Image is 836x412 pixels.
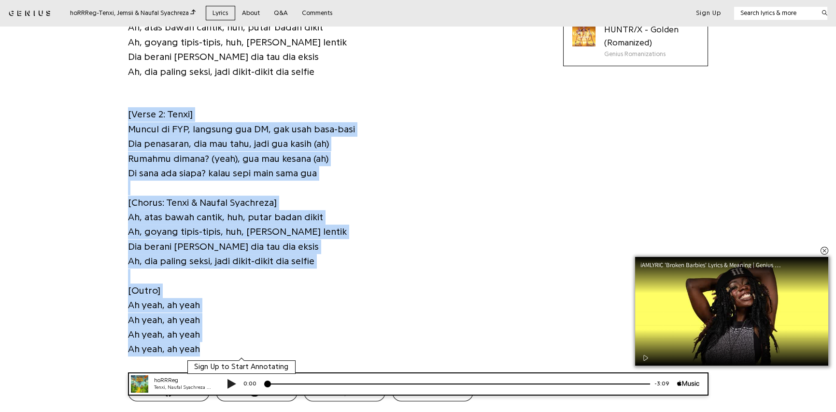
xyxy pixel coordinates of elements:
[128,107,474,356] div: [Verse 2: Tenxi] Muncul di FYP, langsung gua DM, gak usah basa-basi Dia penasaran, dia mau tahu, ...
[734,8,816,18] input: Search lyrics & more
[572,23,595,46] div: Cover art for HUNTR/X - Golden (Romanized) by Genius Romanizations
[187,360,296,374] button: Sign Up to Start Annotating
[640,262,790,268] div: iAMLYRIC 'Broken Barbies' Lyrics & Meaning | Genius Verified
[563,172,708,293] iframe: Advertisement
[604,49,699,59] div: Genius Romanizations
[235,6,267,21] a: About
[206,6,235,21] a: Lyrics
[604,23,699,49] div: HUNTR/X - Golden (Romanized)
[530,7,557,15] div: -3:09
[70,8,196,18] div: hoRRReg - Tenxi, Jemsii & Naufal Syachreza
[267,6,295,21] a: Q&A
[295,6,340,21] a: Comments
[696,9,721,17] button: Sign Up
[564,17,708,66] a: Cover art for HUNTR/X - Golden (Romanized) by Genius RomanizationsHUNTR/X - Golden (Romanized)Gen...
